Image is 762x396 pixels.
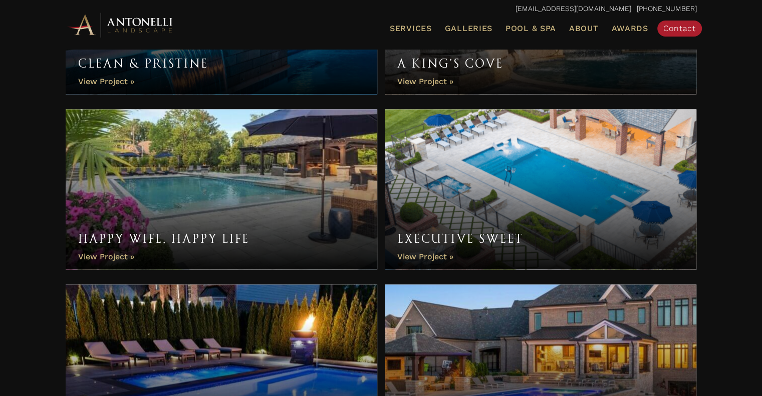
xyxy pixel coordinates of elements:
[663,24,696,33] span: Contact
[445,24,492,33] span: Galleries
[390,25,432,33] span: Services
[66,11,176,39] img: Antonelli Horizontal Logo
[569,25,599,33] span: About
[611,24,648,33] span: Awards
[66,3,697,16] p: | [PHONE_NUMBER]
[607,22,652,35] a: Awards
[501,22,560,35] a: Pool & Spa
[441,22,496,35] a: Galleries
[505,24,556,33] span: Pool & Spa
[657,21,702,37] a: Contact
[516,5,631,13] a: [EMAIL_ADDRESS][DOMAIN_NAME]
[386,22,436,35] a: Services
[565,22,603,35] a: About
